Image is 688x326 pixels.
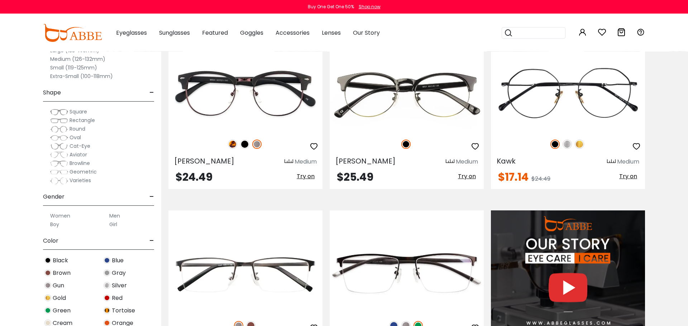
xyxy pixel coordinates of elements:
[104,307,110,314] img: Tortoise
[337,169,373,185] span: $25.49
[112,294,123,302] span: Red
[44,307,51,314] img: Green
[295,172,317,181] button: Try on
[174,156,234,166] span: [PERSON_NAME]
[446,159,454,164] img: size ruler
[50,211,70,220] label: Women
[50,134,68,141] img: Oval.png
[149,188,154,205] span: -
[70,134,81,141] span: Oval
[456,157,478,166] div: Medium
[335,156,396,166] span: [PERSON_NAME]
[330,236,484,313] img: Green Wyatt - Metal ,Adjust Nose Pads
[50,63,97,72] label: Small (119-125mm)
[353,29,380,37] span: Our Story
[50,160,68,167] img: Browline.png
[276,29,310,37] span: Accessories
[44,257,51,264] img: Black
[617,172,639,181] button: Try on
[104,257,110,264] img: Blue
[53,306,71,315] span: Green
[50,72,113,81] label: Extra-Small (100-118mm)
[228,140,237,149] img: Leopard
[50,169,68,176] img: Geometric.png
[498,169,529,185] span: $17.14
[50,117,68,124] img: Rectangle.png
[285,159,293,164] img: size ruler
[70,108,87,115] span: Square
[109,211,120,220] label: Men
[70,151,87,158] span: Aviator
[497,156,516,166] span: Kawk
[50,55,105,63] label: Medium (126-132mm)
[149,232,154,249] span: -
[607,159,616,164] img: size ruler
[359,4,381,10] div: Shop now
[104,295,110,301] img: Red
[401,140,411,149] img: Black
[70,142,90,150] span: Cat-Eye
[43,84,61,101] span: Shape
[53,256,68,265] span: Black
[112,269,126,277] span: Gray
[116,29,147,37] span: Eyeglasses
[50,151,68,159] img: Aviator.png
[70,125,85,132] span: Round
[322,29,341,37] span: Lenses
[44,269,51,276] img: Brown
[50,220,59,229] label: Boy
[104,269,110,276] img: Gray
[53,281,64,290] span: Gun
[53,294,66,302] span: Gold
[43,24,102,42] img: abbeglasses.com
[202,29,228,37] span: Featured
[240,140,249,149] img: Black
[70,177,91,184] span: Varieties
[355,4,381,10] a: Shop now
[53,269,71,277] span: Brown
[617,157,639,166] div: Medium
[70,168,97,175] span: Geometric
[240,29,263,37] span: Goggles
[252,140,262,149] img: Gun
[70,160,90,167] span: Browline
[112,306,135,315] span: Tortoise
[550,140,560,149] img: Black
[50,177,68,185] img: Varieties.png
[50,126,68,133] img: Round.png
[491,55,645,132] img: Black Kawk - Metal ,Adjust Nose Pads
[70,117,95,124] span: Rectangle
[44,295,51,301] img: Gold
[43,188,64,205] span: Gender
[297,172,315,180] span: Try on
[50,108,68,116] img: Square.png
[112,256,124,265] span: Blue
[112,281,127,290] span: Silver
[295,157,317,166] div: Medium
[458,172,476,180] span: Try on
[330,55,484,132] img: Black Luna - Combination,Metal,TR ,Adjust Nose Pads
[44,282,51,289] img: Gun
[109,220,117,229] label: Girl
[176,169,212,185] span: $24.49
[308,4,354,10] div: Buy One Get One 50%
[50,143,68,150] img: Cat-Eye.png
[531,175,550,183] span: $24.49
[168,55,322,132] img: Gun Chad - Combination,Metal,Plastic ,Adjust Nose Pads
[619,172,637,180] span: Try on
[168,236,322,313] img: Gun Alexander - Metal ,Adjust Nose Pads
[456,172,478,181] button: Try on
[159,29,190,37] span: Sunglasses
[563,140,572,149] img: Silver
[575,140,584,149] img: Gold
[104,282,110,289] img: Silver
[43,232,58,249] span: Color
[149,84,154,101] span: -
